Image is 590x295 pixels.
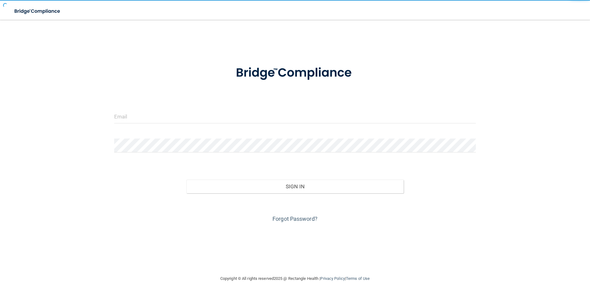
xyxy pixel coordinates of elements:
button: Sign In [186,180,404,193]
input: Email [114,109,476,123]
a: Privacy Policy [320,276,345,281]
a: Forgot Password? [272,216,318,222]
img: bridge_compliance_login_screen.278c3ca4.svg [9,5,66,18]
div: Copyright © All rights reserved 2025 @ Rectangle Health | | [182,269,408,289]
a: Terms of Use [346,276,370,281]
img: bridge_compliance_login_screen.278c3ca4.svg [223,57,367,89]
